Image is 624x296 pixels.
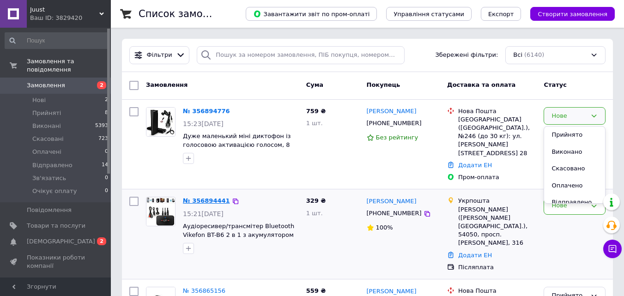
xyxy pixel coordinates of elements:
[27,206,72,214] span: Повідомлення
[98,135,108,143] span: 723
[367,107,417,116] a: [PERSON_NAME]
[367,210,422,217] span: [PHONE_NUMBER]
[97,237,106,245] span: 2
[32,161,73,169] span: Відправлено
[447,81,515,88] span: Доставка та оплата
[458,162,492,169] a: Додати ЕН
[27,57,111,74] span: Замовлення та повідомлення
[481,7,521,21] button: Експорт
[376,224,393,231] span: 100%
[183,197,230,204] a: № 356894441
[306,81,323,88] span: Cума
[551,111,587,121] div: Нове
[32,174,66,182] span: Зв'язатись
[458,287,536,295] div: Нова Пошта
[105,148,108,156] span: 0
[146,107,176,137] a: Фото товару
[139,8,232,19] h1: Список замовлень
[538,11,607,18] span: Створити замовлення
[183,108,230,115] a: № 356894776
[102,161,108,169] span: 14
[146,197,175,226] img: Фото товару
[32,109,61,117] span: Прийняті
[551,201,587,211] div: Нове
[27,81,65,90] span: Замовлення
[306,120,323,127] span: 1 шт.
[146,108,175,136] img: Фото товару
[544,160,605,177] li: Скасовано
[5,32,109,49] input: Пошук
[105,96,108,104] span: 2
[458,197,536,205] div: Укрпошта
[376,134,418,141] span: Без рейтингу
[367,287,417,296] a: [PERSON_NAME]
[32,148,61,156] span: Оплачені
[458,263,536,272] div: Післяплата
[147,51,172,60] span: Фільтри
[458,173,536,181] div: Пром-оплата
[367,197,417,206] a: [PERSON_NAME]
[544,127,605,144] li: Прийнято
[197,46,404,64] input: Пошук за номером замовлення, ПІБ покупця, номером телефону, Email, номером накладної
[183,120,224,127] span: 15:23[DATE]
[458,205,536,248] div: [PERSON_NAME] ([PERSON_NAME][GEOGRAPHIC_DATA].), 54050, просп. [PERSON_NAME], 316
[367,120,422,127] span: [PHONE_NUMBER]
[530,7,615,21] button: Створити замовлення
[32,122,61,130] span: Виконані
[544,194,605,211] li: Відправлено
[32,135,64,143] span: Скасовані
[146,81,188,88] span: Замовлення
[32,96,46,104] span: Нові
[183,223,294,238] a: Аудіоресивер/трансмітер Bluetooth Vikefon BT-B6 2 в 1 з акумулятором
[603,240,622,258] button: Чат з покупцем
[30,6,99,14] span: Juust
[246,7,377,21] button: Завантажити звіт по пром-оплаті
[27,237,95,246] span: [DEMOGRAPHIC_DATA]
[513,51,522,60] span: Всі
[435,51,498,60] span: Збережені фільтри:
[544,144,605,161] li: Виконано
[183,133,291,157] a: Дуже маленький міні диктофон із голосовою активацією голосом, 8 Гб пам'яті
[105,174,108,182] span: 0
[386,7,472,21] button: Управління статусами
[306,287,326,294] span: 559 ₴
[253,10,370,18] span: Завантажити звіт по пром-оплаті
[458,107,536,115] div: Нова Пошта
[306,197,326,204] span: 329 ₴
[544,177,605,194] li: Оплачено
[306,108,326,115] span: 759 ₴
[367,81,400,88] span: Покупець
[30,14,111,22] div: Ваш ID: 3829420
[105,109,108,117] span: 8
[521,10,615,17] a: Створити замовлення
[394,11,464,18] span: Управління статусами
[458,252,492,259] a: Додати ЕН
[524,51,544,58] span: (6140)
[458,115,536,157] div: [GEOGRAPHIC_DATA] ([GEOGRAPHIC_DATA].), №246 (до 30 кг): ул. [PERSON_NAME][STREET_ADDRESS] 28
[544,81,567,88] span: Статус
[97,81,106,89] span: 2
[183,210,224,217] span: 15:21[DATE]
[105,187,108,195] span: 0
[183,287,225,294] a: № 356865156
[27,254,85,270] span: Показники роботи компанії
[306,210,323,217] span: 1 шт.
[488,11,514,18] span: Експорт
[27,222,85,230] span: Товари та послуги
[95,122,108,130] span: 5393
[32,187,77,195] span: Очікує оплату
